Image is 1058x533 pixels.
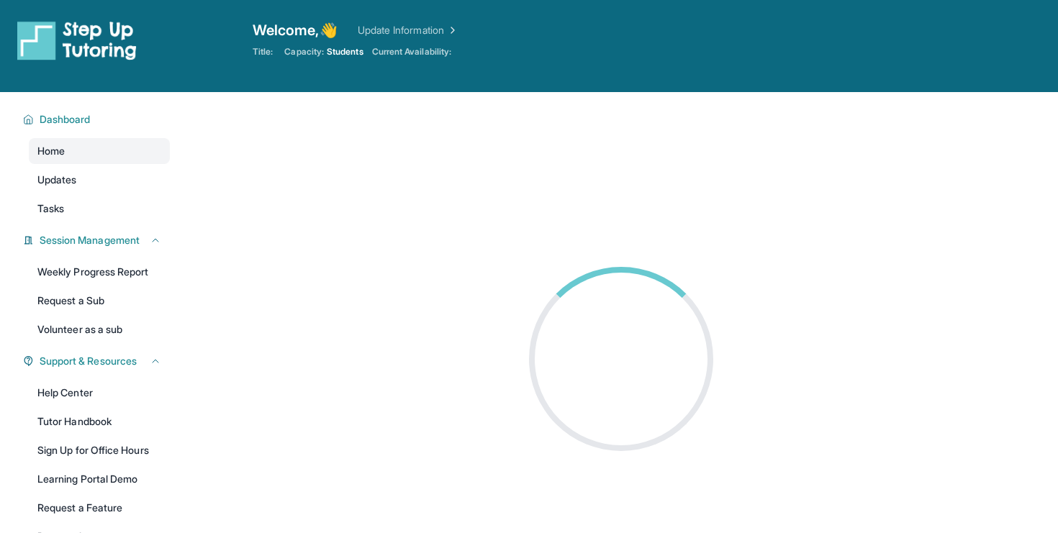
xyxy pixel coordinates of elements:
[17,20,137,60] img: logo
[40,112,91,127] span: Dashboard
[29,259,170,285] a: Weekly Progress Report
[37,173,77,187] span: Updates
[40,354,137,368] span: Support & Resources
[29,167,170,193] a: Updates
[253,46,273,58] span: Title:
[34,112,161,127] button: Dashboard
[29,288,170,314] a: Request a Sub
[40,233,140,247] span: Session Management
[29,495,170,521] a: Request a Feature
[29,380,170,406] a: Help Center
[358,23,458,37] a: Update Information
[327,46,363,58] span: Students
[444,23,458,37] img: Chevron Right
[29,196,170,222] a: Tasks
[29,138,170,164] a: Home
[34,354,161,368] button: Support & Resources
[37,201,64,216] span: Tasks
[37,144,65,158] span: Home
[29,409,170,434] a: Tutor Handbook
[284,46,324,58] span: Capacity:
[29,437,170,463] a: Sign Up for Office Hours
[29,466,170,492] a: Learning Portal Demo
[372,46,451,58] span: Current Availability:
[34,233,161,247] button: Session Management
[253,20,338,40] span: Welcome, 👋
[29,316,170,342] a: Volunteer as a sub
